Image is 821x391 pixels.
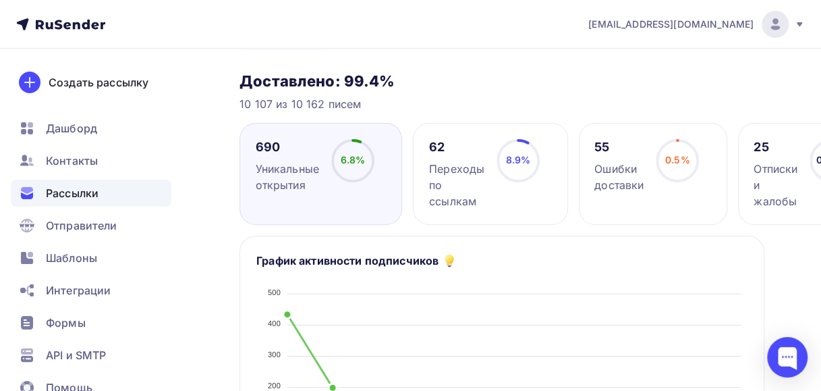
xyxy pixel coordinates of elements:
[594,139,644,155] div: 55
[429,139,484,155] div: 62
[268,319,281,328] tspan: 400
[588,18,754,31] span: [EMAIL_ADDRESS][DOMAIN_NAME]
[46,185,98,201] span: Рассылки
[11,309,171,336] a: Формы
[665,154,690,165] span: 0.5%
[268,350,281,359] tspan: 300
[46,315,86,331] span: Формы
[268,382,281,390] tspan: 200
[11,115,171,142] a: Дашборд
[754,139,797,155] div: 25
[239,72,764,90] h3: Доставлено: 99.4%
[46,347,106,363] span: API и SMTP
[46,282,111,298] span: Интеграции
[11,244,171,271] a: Шаблоны
[46,153,98,169] span: Контакты
[341,154,366,165] span: 6.8%
[11,147,171,174] a: Контакты
[268,288,281,296] tspan: 500
[49,74,148,90] div: Создать рассылку
[46,250,97,266] span: Шаблоны
[256,253,438,269] h5: График активности подписчиков
[11,180,171,207] a: Рассылки
[594,161,644,193] div: Ошибки доставки
[588,11,805,38] a: [EMAIL_ADDRESS][DOMAIN_NAME]
[256,161,319,193] div: Уникальные открытия
[239,96,764,112] div: 10 107 из 10 162 писем
[46,120,97,136] span: Дашборд
[256,139,319,155] div: 690
[506,154,531,165] span: 8.9%
[429,161,484,209] div: Переходы по ссылкам
[754,161,797,209] div: Отписки и жалобы
[46,217,117,234] span: Отправители
[11,212,171,239] a: Отправители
